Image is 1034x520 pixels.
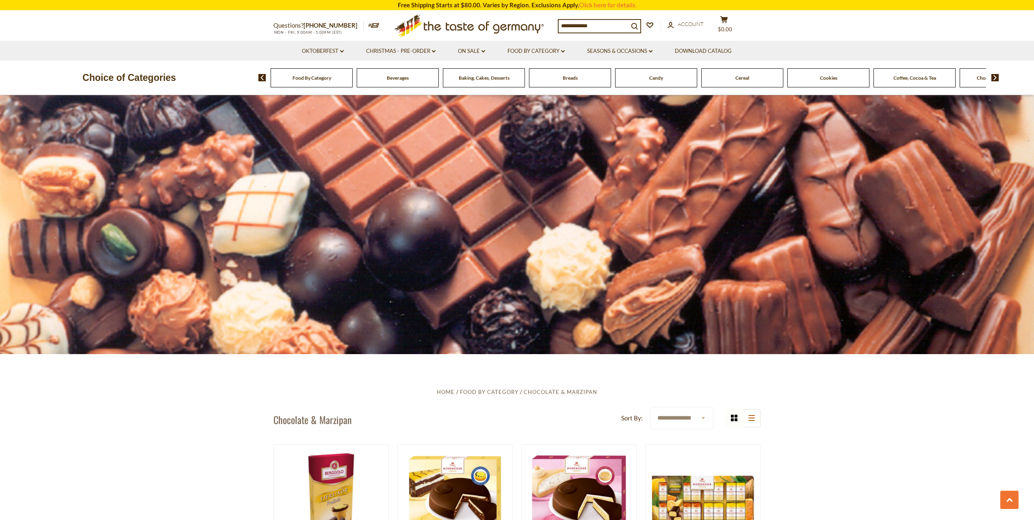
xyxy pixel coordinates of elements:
a: Account [668,20,704,29]
a: Oktoberfest [302,47,344,56]
a: Download Catalog [675,47,732,56]
a: Food By Category [507,47,565,56]
a: Seasons & Occasions [587,47,652,56]
a: [PHONE_NUMBER] [303,22,358,29]
a: Baking, Cakes, Desserts [459,75,509,81]
a: Candy [649,75,663,81]
a: Cereal [735,75,749,81]
a: Christmas - PRE-ORDER [366,47,436,56]
a: Chocolate & Marzipan [524,389,597,395]
img: next arrow [991,74,999,81]
span: Account [678,21,704,27]
a: Chocolate & Marzipan [977,75,1025,81]
a: Food By Category [293,75,331,81]
a: Breads [563,75,578,81]
a: On Sale [458,47,485,56]
span: $0.00 [718,26,732,33]
p: Questions? [273,20,364,31]
a: Beverages [387,75,409,81]
img: previous arrow [258,74,266,81]
a: Cookies [820,75,837,81]
a: Home [437,389,455,395]
h1: Chocolate & Marzipan [273,413,352,426]
a: Food By Category [460,389,518,395]
label: Sort By: [621,413,643,423]
button: $0.00 [712,16,737,36]
a: Click here for details. [579,1,637,9]
a: Coffee, Cocoa & Tea [893,75,936,81]
span: MON - FRI, 9:00AM - 5:00PM (EST) [273,30,342,35]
